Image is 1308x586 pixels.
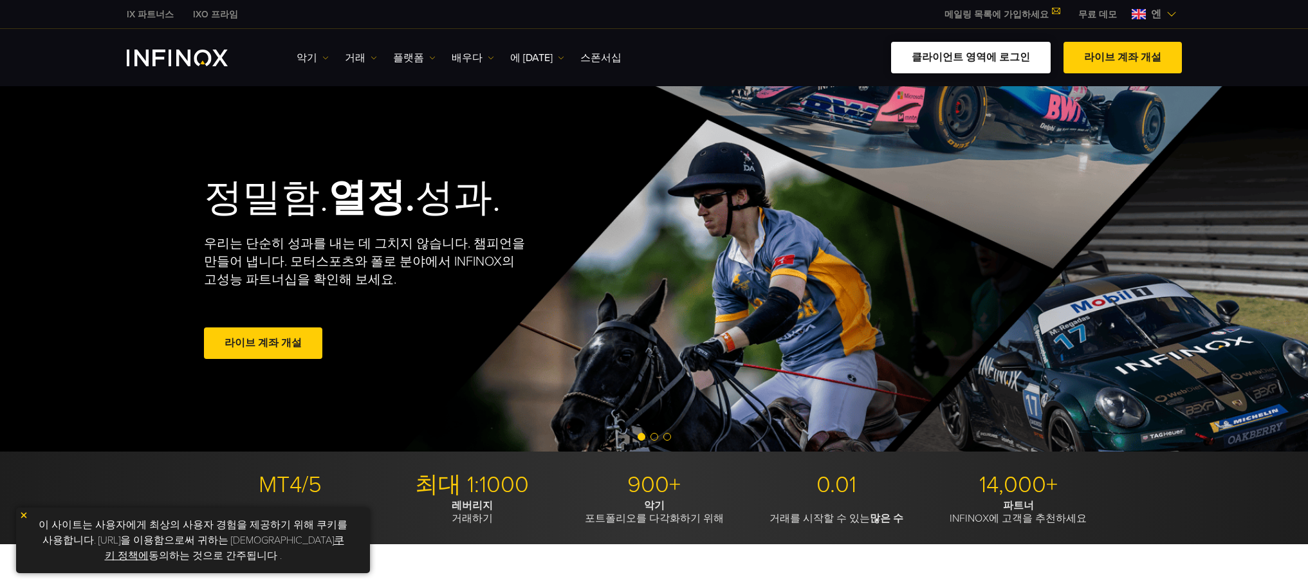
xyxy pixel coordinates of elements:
[870,512,903,525] font: 많은 수
[769,512,870,525] font: 거래를 시작할 수 있는
[393,50,436,66] a: 플랫폼
[193,9,238,20] font: IXO 프라임
[627,471,681,499] font: 900+
[944,9,1049,20] font: 메일링 목록에 가입하세요
[950,512,1087,525] font: INFINOX에 고객을 추천하세요
[204,236,525,288] font: 우리는 단순히 성과를 내는 데 그치지 않습니다. 챔피언을 만들어 냅니다. 모터스포츠와 폴로 분야에서 INFINOX의 고성능 파트너십을 확인해 보세요.
[39,518,347,547] font: 이 사이트는 사용자에게 최상의 사용자 경험을 제공하기 위해 쿠키를 사용합니다. [URL]을 이용함으로써 귀하는 [DEMOGRAPHIC_DATA]
[979,471,1058,499] font: 14,000+
[415,471,529,499] font: 최대 1:1000
[1069,8,1127,21] a: 인피녹스 메뉴
[1151,8,1161,21] font: 엔
[816,471,856,499] font: 0.01
[1003,499,1034,512] font: 파트너
[1064,42,1182,73] a: 라이브 계좌 개설
[452,512,493,525] font: 거래하기
[225,336,302,349] font: 라이브 계좌 개설
[149,549,282,562] font: 동의하는 것으로 간주됩니다 .
[1084,51,1161,64] font: 라이브 계좌 개설
[585,512,724,525] font: 포트폴리오를 다각화하기 위해
[510,50,564,66] a: 에 [DATE]
[415,175,501,221] font: 성과.
[1078,9,1117,20] font: 무료 데모
[204,175,328,221] font: 정밀함.
[297,50,329,66] a: 악기
[297,51,317,64] font: 악기
[127,9,174,20] font: IX 파트너스
[644,499,665,512] font: 악기
[580,50,622,66] a: 스폰서십
[650,433,658,441] span: 슬라이드 2로 이동
[580,51,622,64] font: 스폰서십
[117,8,183,21] a: 인피녹스
[19,511,28,520] img: 노란색 닫기 아이콘
[663,433,671,441] span: 슬라이드 3으로 이동
[393,51,424,64] font: 플랫폼
[638,433,645,441] span: 슬라이드 1로 이동
[328,175,415,221] font: 열정.
[891,42,1051,73] a: 클라이언트 영역에 로그인
[345,50,377,66] a: 거래
[452,50,494,66] a: 배우다
[452,51,483,64] font: 배우다
[259,471,322,499] font: MT4/5
[345,51,365,64] font: 거래
[204,327,322,359] a: 라이브 계좌 개설
[183,8,248,21] a: 인피녹스
[912,51,1030,64] font: 클라이언트 영역에 로그인
[127,50,258,66] a: INFINOX 로고
[452,499,493,512] font: 레버리지
[935,9,1069,20] a: 메일링 목록에 가입하세요
[510,51,553,64] font: 에 [DATE]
